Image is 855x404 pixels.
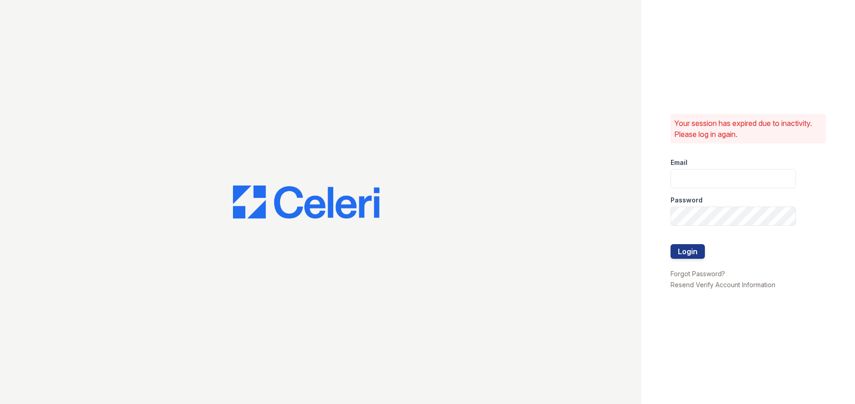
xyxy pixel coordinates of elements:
button: Login [671,244,705,259]
p: Your session has expired due to inactivity. Please log in again. [674,118,822,140]
label: Email [671,158,687,167]
img: CE_Logo_Blue-a8612792a0a2168367f1c8372b55b34899dd931a85d93a1a3d3e32e68fde9ad4.png [233,186,379,218]
a: Resend Verify Account Information [671,281,775,289]
a: Forgot Password? [671,270,725,278]
label: Password [671,196,703,205]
